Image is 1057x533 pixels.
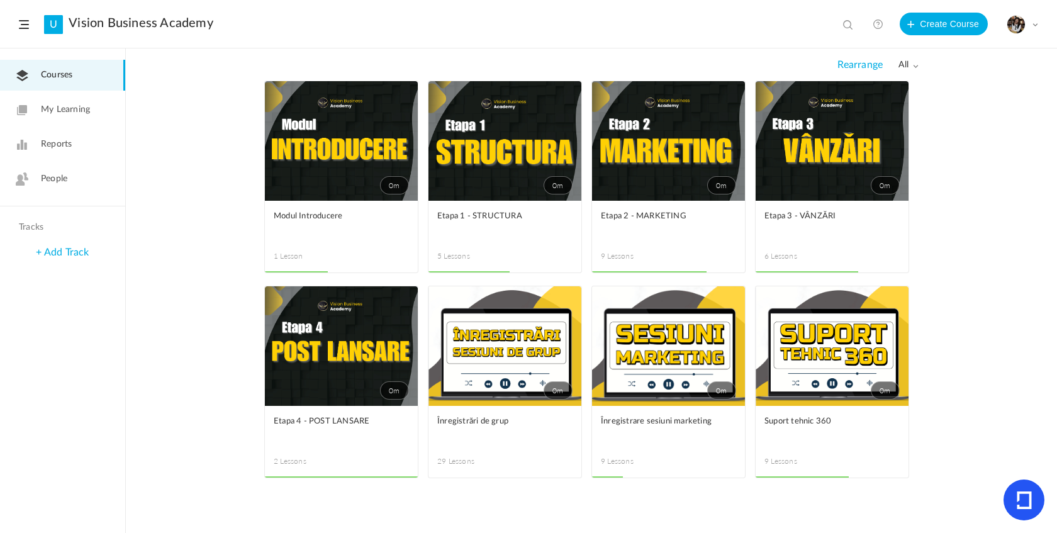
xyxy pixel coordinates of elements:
[592,81,745,201] a: 0m
[707,381,736,400] span: 0m
[274,250,342,262] span: 1 Lesson
[274,210,409,238] a: Modul Introducere
[428,81,581,201] a: 0m
[274,210,390,223] span: Modul Introducere
[837,59,883,71] span: Rearrange
[274,415,409,443] a: Etapa 4 - POST LANSARE
[41,103,90,116] span: My Learning
[601,415,717,429] span: Înregistrare sesiuni marketing
[544,381,573,400] span: 0m
[871,176,900,194] span: 0m
[69,16,213,31] a: Vision Business Academy
[274,456,342,467] span: 2 Lessons
[44,15,63,34] a: U
[41,172,67,186] span: People
[601,415,736,443] a: Înregistrare sesiuni marketing
[601,210,717,223] span: Etapa 2 - MARKETING
[900,13,988,35] button: Create Course
[36,247,89,257] a: + Add Track
[764,250,832,262] span: 6 Lessons
[764,210,900,238] a: Etapa 3 - VÂNZĂRI
[437,456,505,467] span: 29 Lessons
[764,210,881,223] span: Etapa 3 - VÂNZĂRI
[707,176,736,194] span: 0m
[764,415,881,429] span: Suport tehnic 360
[41,69,72,82] span: Courses
[265,286,418,406] a: 0m
[601,456,669,467] span: 9 Lessons
[274,415,390,429] span: Etapa 4 - POST LANSARE
[380,176,409,194] span: 0m
[544,176,573,194] span: 0m
[764,456,832,467] span: 9 Lessons
[265,81,418,201] a: 0m
[898,60,919,70] span: all
[592,286,745,406] a: 0m
[41,138,72,151] span: Reports
[1007,16,1025,33] img: tempimagehs7pti.png
[437,210,554,223] span: Etapa 1 - STRUCTURA
[756,81,909,201] a: 0m
[756,286,909,406] a: 0m
[437,415,554,429] span: Înregistrări de grup
[871,381,900,400] span: 0m
[437,415,573,443] a: Înregistrări de grup
[601,250,669,262] span: 9 Lessons
[437,250,505,262] span: 5 Lessons
[428,286,581,406] a: 0m
[380,381,409,400] span: 0m
[601,210,736,238] a: Etapa 2 - MARKETING
[437,210,573,238] a: Etapa 1 - STRUCTURA
[764,415,900,443] a: Suport tehnic 360
[19,222,103,233] h4: Tracks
